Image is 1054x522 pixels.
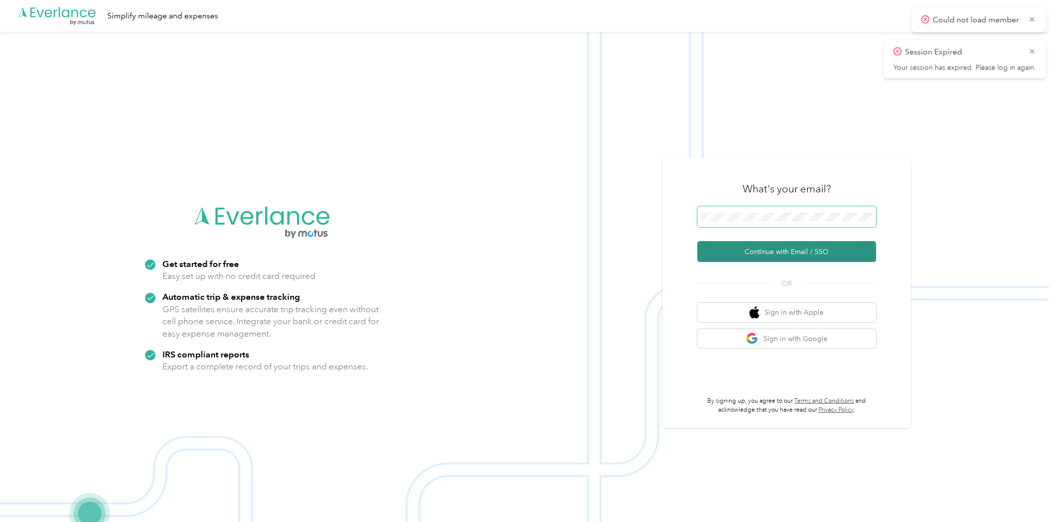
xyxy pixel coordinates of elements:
h3: What's your email? [743,182,831,196]
p: Export a complete record of your trips and expenses. [162,360,368,373]
button: apple logoSign in with Apple [697,303,876,322]
iframe: Everlance-gr Chat Button Frame [998,466,1054,522]
p: Easy set up with no credit card required [162,270,315,282]
span: OR [769,278,804,289]
p: Session Expired [905,46,1021,58]
strong: IRS compliant reports [162,349,249,359]
img: google logo [746,333,758,345]
a: Privacy Policy [819,406,854,414]
img: apple logo [750,306,759,319]
p: Could not load member [933,14,1021,26]
p: By signing up, you agree to our and acknowledge that you have read our . [697,397,876,414]
strong: Automatic trip & expense tracking [162,291,300,302]
div: Simplify mileage and expenses [107,10,218,22]
button: Continue with Email / SSO [697,241,876,262]
button: google logoSign in with Google [697,329,876,348]
p: GPS satellites ensure accurate trip tracking even without cell phone service. Integrate your bank... [162,303,379,340]
strong: Get started for free [162,259,239,269]
p: Your session has expired. Please log in again. [894,63,1036,72]
a: Terms and Conditions [795,397,854,405]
